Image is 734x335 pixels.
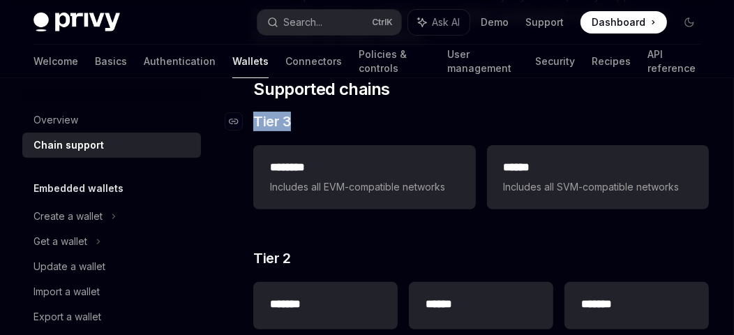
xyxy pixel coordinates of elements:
a: **** ***Includes all EVM-compatible networks [253,145,475,209]
div: Get a wallet [33,233,87,250]
a: User management [447,45,518,78]
button: Toggle dark mode [678,11,701,33]
div: Export a wallet [33,308,101,325]
img: dark logo [33,13,120,32]
a: Connectors [285,45,342,78]
a: Import a wallet [22,279,201,304]
span: Supported chains [253,78,389,100]
button: Search...CtrlK [257,10,402,35]
a: Navigate to header [225,112,253,131]
div: Overview [33,112,78,128]
span: Dashboard [592,15,645,29]
h5: Embedded wallets [33,180,123,197]
span: Tier 3 [253,112,291,131]
span: Ask AI [432,15,460,29]
a: Dashboard [581,11,667,33]
div: Import a wallet [33,283,100,300]
a: Update a wallet [22,254,201,279]
a: Policies & controls [359,45,430,78]
span: Includes all SVM-compatible networks [504,179,692,195]
a: Chain support [22,133,201,158]
div: Create a wallet [33,208,103,225]
div: Update a wallet [33,258,105,275]
a: Security [535,45,575,78]
span: Ctrl K [372,17,393,28]
span: Tier 2 [253,248,290,268]
a: Support [525,15,564,29]
a: API reference [647,45,701,78]
div: Search... [284,14,323,31]
a: Demo [481,15,509,29]
div: Chain support [33,137,104,154]
a: Recipes [592,45,631,78]
a: Welcome [33,45,78,78]
a: **** *Includes all SVM-compatible networks [487,145,709,209]
a: Wallets [232,45,269,78]
a: Authentication [144,45,216,78]
button: Ask AI [408,10,470,35]
a: Basics [95,45,127,78]
span: Includes all EVM-compatible networks [270,179,458,195]
a: Export a wallet [22,304,201,329]
a: Overview [22,107,201,133]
